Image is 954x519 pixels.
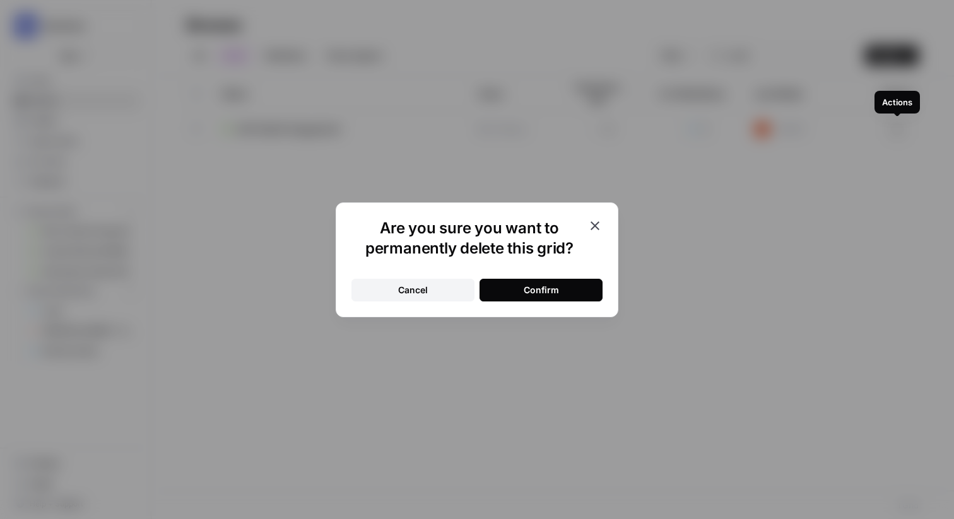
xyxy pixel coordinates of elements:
h1: Are you sure you want to permanently delete this grid? [351,218,587,259]
div: Actions [882,96,912,108]
button: Confirm [480,279,603,301]
button: Cancel [351,279,474,301]
div: Cancel [398,284,428,296]
div: Confirm [524,284,559,296]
